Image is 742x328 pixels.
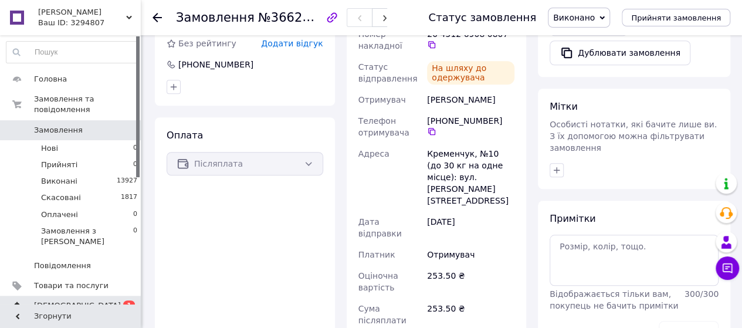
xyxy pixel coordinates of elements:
span: 300 / 300 [685,289,719,299]
span: Номер накладної [358,29,402,50]
span: Мітки [550,101,578,112]
span: Прийняті [41,160,77,170]
span: 0 [133,160,137,170]
span: Товари та послуги [34,280,109,291]
div: На шляху до одержувача [427,61,514,84]
span: Замовлення з [PERSON_NAME] [41,226,133,247]
span: Повідомлення [34,261,91,271]
div: [DATE] [425,211,517,244]
span: №366286371 [258,10,341,25]
button: Дублювати замовлення [550,40,690,65]
span: Телефон отримувача [358,116,409,137]
span: Замовлення [176,11,255,25]
span: Примітки [550,213,595,224]
span: Виконано [553,13,595,22]
span: [DEMOGRAPHIC_DATA] [34,300,121,311]
div: 253.50 ₴ [425,265,517,298]
span: Особисті нотатки, які бачите лише ви. З їх допомогою можна фільтрувати замовлення [550,120,717,153]
span: Адреса [358,149,389,158]
span: Прийняти замовлення [631,13,721,22]
span: Оплата [167,130,203,141]
span: 1817 [121,192,137,203]
div: [PHONE_NUMBER] [177,59,255,70]
span: 0 [133,209,137,220]
div: Ваш ID: 3294807 [38,18,141,28]
div: Статус замовлення [428,12,536,23]
span: Відображається тільки вам, покупець не бачить примітки [550,289,678,310]
div: Отримувач [425,244,517,265]
span: Замовлення [34,125,83,136]
span: Без рейтингу [178,39,236,48]
div: Повернутися назад [153,12,162,23]
span: Скасовані [41,192,81,203]
span: Головна [34,74,67,84]
div: [PERSON_NAME] [425,89,517,110]
span: Платник [358,250,395,259]
span: Граємо Очима [38,7,126,18]
span: Сума післяплати [358,304,406,325]
span: 13927 [117,176,137,187]
button: Прийняти замовлення [622,9,730,26]
span: 0 [133,226,137,247]
span: Додати відгук [261,39,323,48]
span: Оплачені [41,209,78,220]
span: Виконані [41,176,77,187]
span: Замовлення та повідомлення [34,94,141,115]
button: Чат з покупцем [716,256,739,280]
span: Статус відправлення [358,62,418,83]
input: Пошук [6,42,138,63]
div: 20 4512 6908 0807 [427,28,514,49]
span: 0 [133,143,137,154]
span: 1 [123,300,135,310]
span: Отримувач [358,95,406,104]
span: Оціночна вартість [358,271,398,292]
span: Нові [41,143,58,154]
div: Кременчук, №10 (до 30 кг на одне місце): вул. [PERSON_NAME][STREET_ADDRESS] [425,143,517,211]
div: [PHONE_NUMBER] [427,115,514,136]
span: Дата відправки [358,217,402,238]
